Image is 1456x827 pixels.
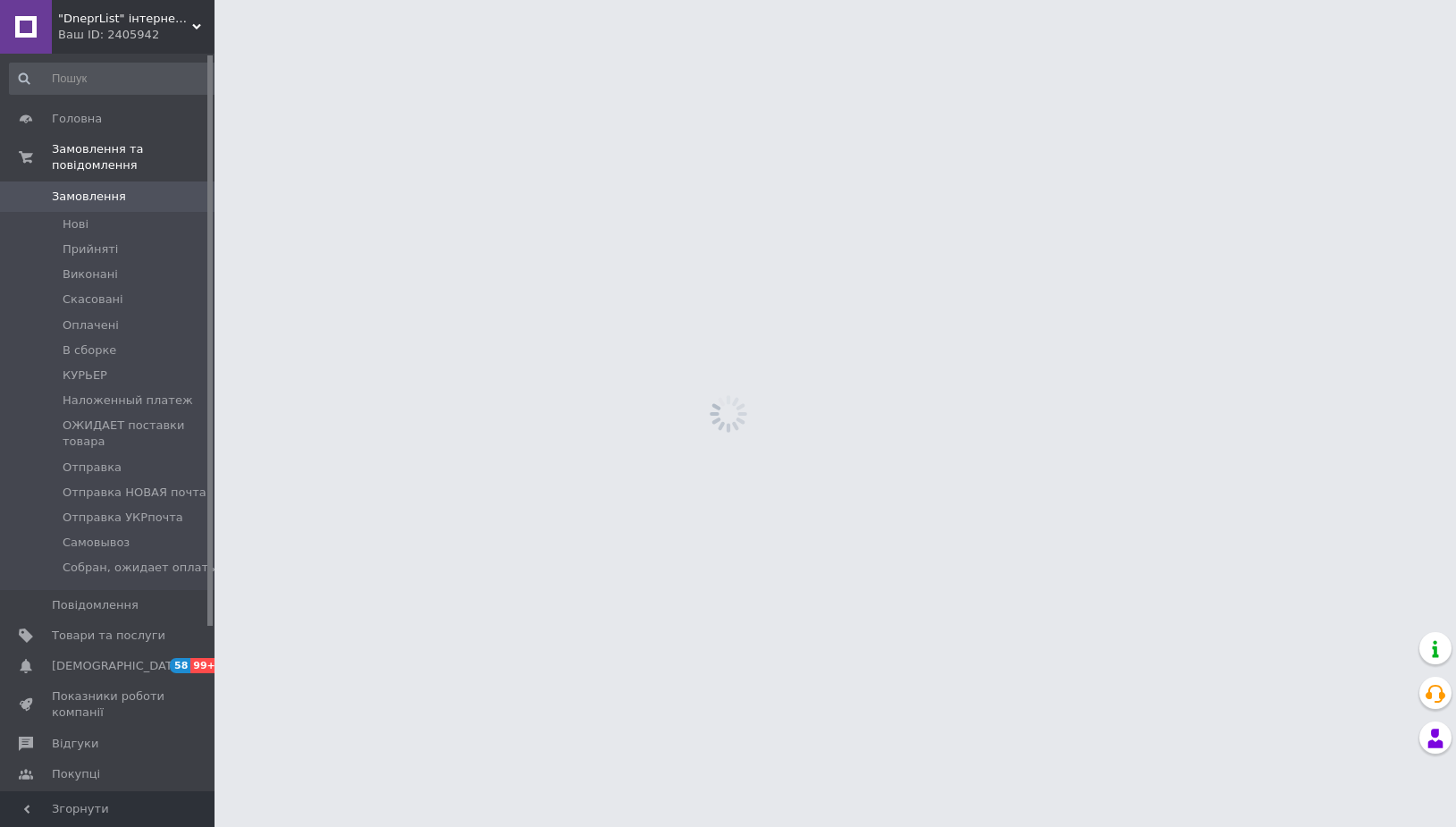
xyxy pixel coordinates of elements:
[63,510,183,526] span: Отправка УКРпочта
[9,63,221,95] input: Пошук
[52,766,100,782] span: Покупці
[52,688,165,721] span: Показники роботи компанії
[52,597,139,613] span: Повідомлення
[52,736,98,752] span: Відгуки
[52,189,126,205] span: Замовлення
[63,560,217,576] span: Собран, ожидает оплаты
[63,241,118,257] span: Прийняті
[63,266,118,283] span: Виконані
[52,111,102,127] span: Головна
[63,342,116,359] span: В сборке
[63,367,107,384] span: КУРЬЕР
[63,485,206,501] span: Отправка НОВАЯ почта
[63,460,122,476] span: Отправка
[52,628,165,644] span: Товари та послуги
[63,418,219,450] span: ОЖИДАЕТ поставки товара
[190,658,220,673] span: 99+
[170,658,190,673] span: 58
[58,27,215,43] div: Ваш ID: 2405942
[63,392,193,409] span: Наложенный платеж
[58,11,192,27] span: "DneprList" інтернет магазин
[52,658,184,674] span: [DEMOGRAPHIC_DATA]
[63,317,119,333] span: Оплачені
[63,216,88,232] span: Нові
[63,535,130,551] span: Самовывоз
[63,291,123,308] span: Скасовані
[52,141,215,173] span: Замовлення та повідомлення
